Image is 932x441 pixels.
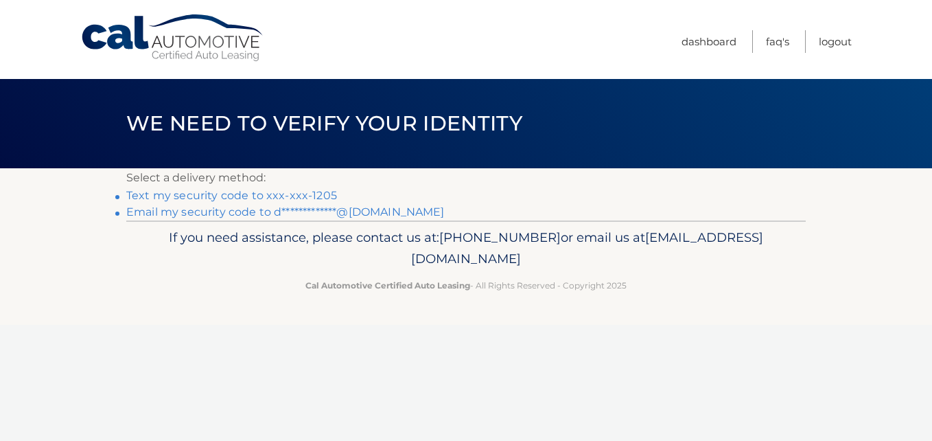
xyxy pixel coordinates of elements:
a: Cal Automotive [80,14,266,63]
a: Dashboard [681,30,736,53]
span: We need to verify your identity [126,111,522,136]
a: Logout [819,30,852,53]
p: - All Rights Reserved - Copyright 2025 [135,278,797,293]
a: FAQ's [766,30,789,53]
strong: Cal Automotive Certified Auto Leasing [305,280,470,291]
a: Text my security code to xxx-xxx-1205 [126,189,337,202]
p: If you need assistance, please contact us at: or email us at [135,227,797,271]
p: Select a delivery method: [126,168,806,188]
span: [PHONE_NUMBER] [439,229,561,245]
